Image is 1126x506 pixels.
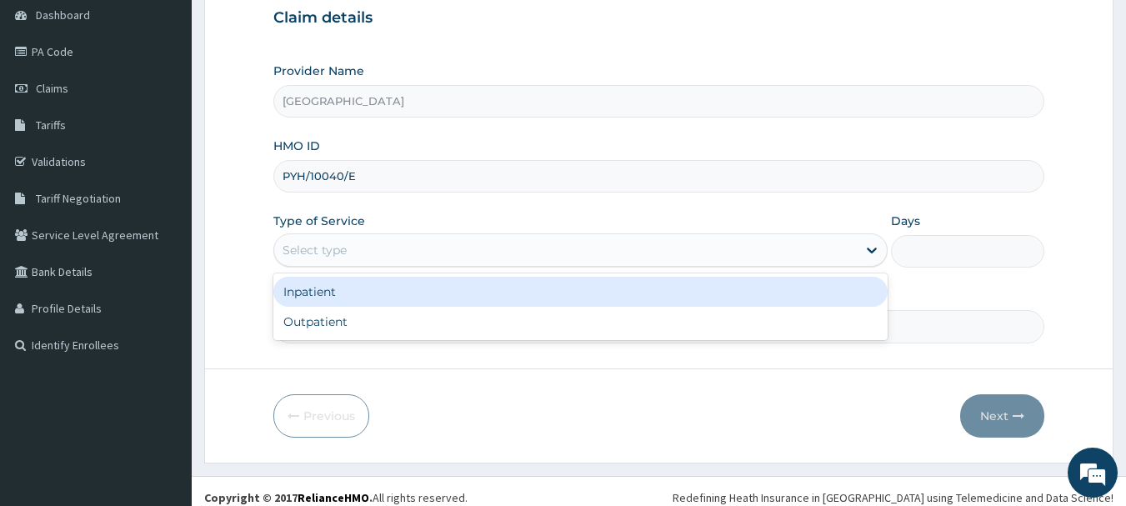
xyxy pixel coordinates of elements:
label: Provider Name [273,63,364,79]
button: Previous [273,394,369,438]
h3: Claim details [273,9,1045,28]
strong: Copyright © 2017 . [204,490,373,505]
span: Claims [36,81,68,96]
div: Inpatient [273,277,888,307]
div: Redefining Heath Insurance in [GEOGRAPHIC_DATA] using Telemedicine and Data Science! [673,489,1113,506]
span: Tariff Negotiation [36,191,121,206]
a: RelianceHMO [298,490,369,505]
span: Dashboard [36,8,90,23]
label: Days [891,213,920,229]
button: Next [960,394,1044,438]
label: Type of Service [273,213,365,229]
div: Outpatient [273,307,888,337]
span: Tariffs [36,118,66,133]
input: Enter HMO ID [273,160,1045,193]
label: HMO ID [273,138,320,154]
div: Select type [283,242,347,258]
